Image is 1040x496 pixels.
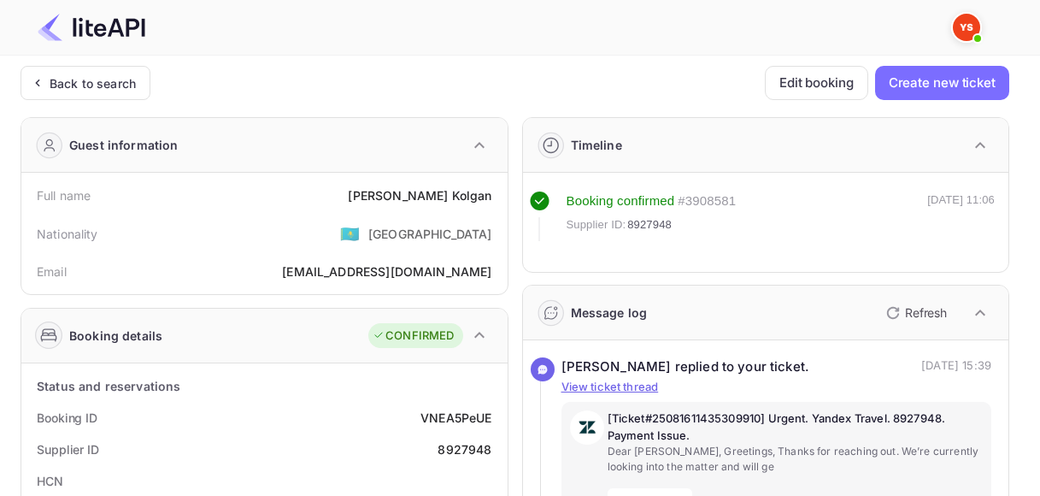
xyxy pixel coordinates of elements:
[340,218,360,249] span: United States
[876,299,954,327] button: Refresh
[37,440,99,458] div: Supplier ID
[38,14,145,41] img: LiteAPI Logo
[69,327,162,345] div: Booking details
[561,357,810,377] div: [PERSON_NAME] replied to your ticket.
[571,304,648,322] div: Message log
[37,472,63,490] div: HCN
[567,216,626,233] span: Supplier ID:
[561,379,992,396] p: View ticket thread
[37,225,98,243] div: Nationality
[608,410,984,444] p: [Ticket#25081611435309910] Urgent. Yandex Travel. 8927948. Payment Issue.
[37,186,91,204] div: Full name
[570,410,604,445] img: AwvSTEc2VUhQAAAAAElFTkSuQmCC
[368,225,492,243] div: [GEOGRAPHIC_DATA]
[921,357,991,377] p: [DATE] 15:39
[37,409,97,427] div: Booking ID
[37,377,180,395] div: Status and reservations
[348,186,491,204] div: [PERSON_NAME] Kolgan
[765,66,868,100] button: Edit booking
[420,409,491,427] div: VNEA5PeUE
[905,304,947,322] p: Refresh
[69,136,179,154] div: Guest information
[282,263,491,280] div: [EMAIL_ADDRESS][DOMAIN_NAME]
[678,192,736,211] div: # 3908581
[875,66,1009,100] button: Create new ticket
[373,328,454,345] div: CONFIRMED
[567,192,675,211] div: Booking confirmed
[571,136,622,154] div: Timeline
[608,444,984,475] p: Dear [PERSON_NAME], Greetings, Thanks for reaching out. We’re currently looking into the matter a...
[438,440,491,458] div: 8927948
[627,216,672,233] span: 8927948
[927,192,995,241] div: [DATE] 11:06
[50,74,136,92] div: Back to search
[37,263,67,280] div: Email
[953,14,980,41] img: Yandex Support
